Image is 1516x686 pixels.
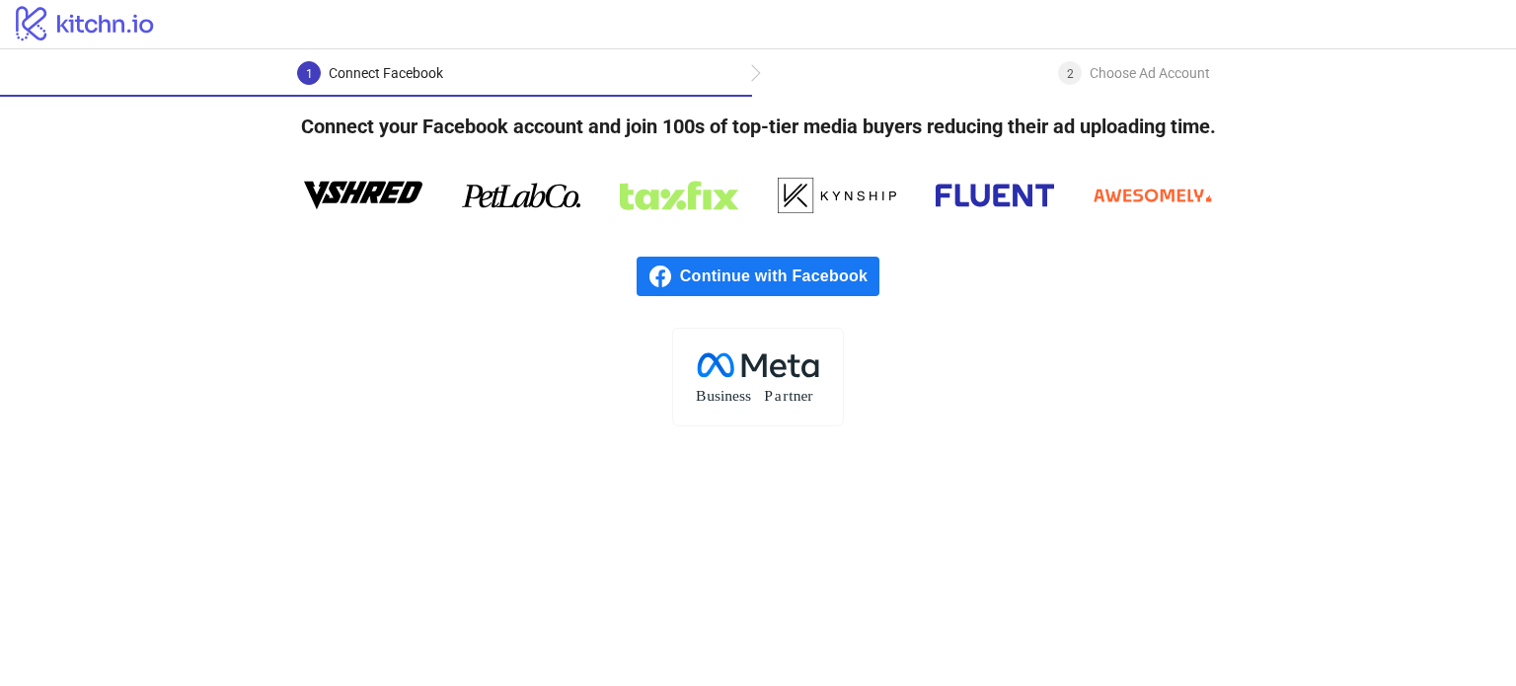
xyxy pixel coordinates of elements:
[637,257,879,296] a: Continue with Facebook
[696,387,706,404] tspan: B
[775,387,782,404] tspan: a
[329,61,443,85] div: Connect Facebook
[1067,67,1074,81] span: 2
[707,387,751,404] tspan: usiness
[764,387,773,404] tspan: P
[783,387,789,404] tspan: r
[1090,61,1210,85] div: Choose Ad Account
[269,97,1248,156] h4: Connect your Facebook account and join 100s of top-tier media buyers reducing their ad uploading ...
[789,387,813,404] tspan: tner
[306,67,313,81] span: 1
[680,257,879,296] span: Continue with Facebook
